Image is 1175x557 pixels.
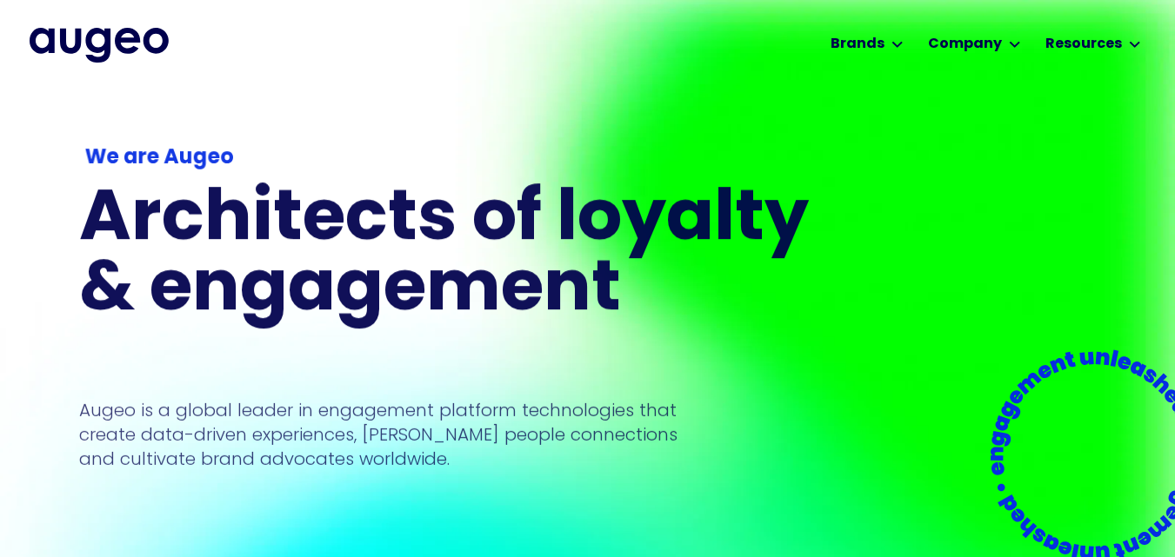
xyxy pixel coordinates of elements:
[84,143,825,173] div: We are Augeo
[928,34,1002,55] div: Company
[831,34,885,55] div: Brands
[79,398,678,471] p: Augeo is a global leader in engagement platform technologies that create data-driven experiences,...
[1045,34,1122,55] div: Resources
[30,28,169,63] img: Augeo's full logo in midnight blue.
[79,186,831,327] h1: Architects of loyalty & engagement
[30,28,169,63] a: home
